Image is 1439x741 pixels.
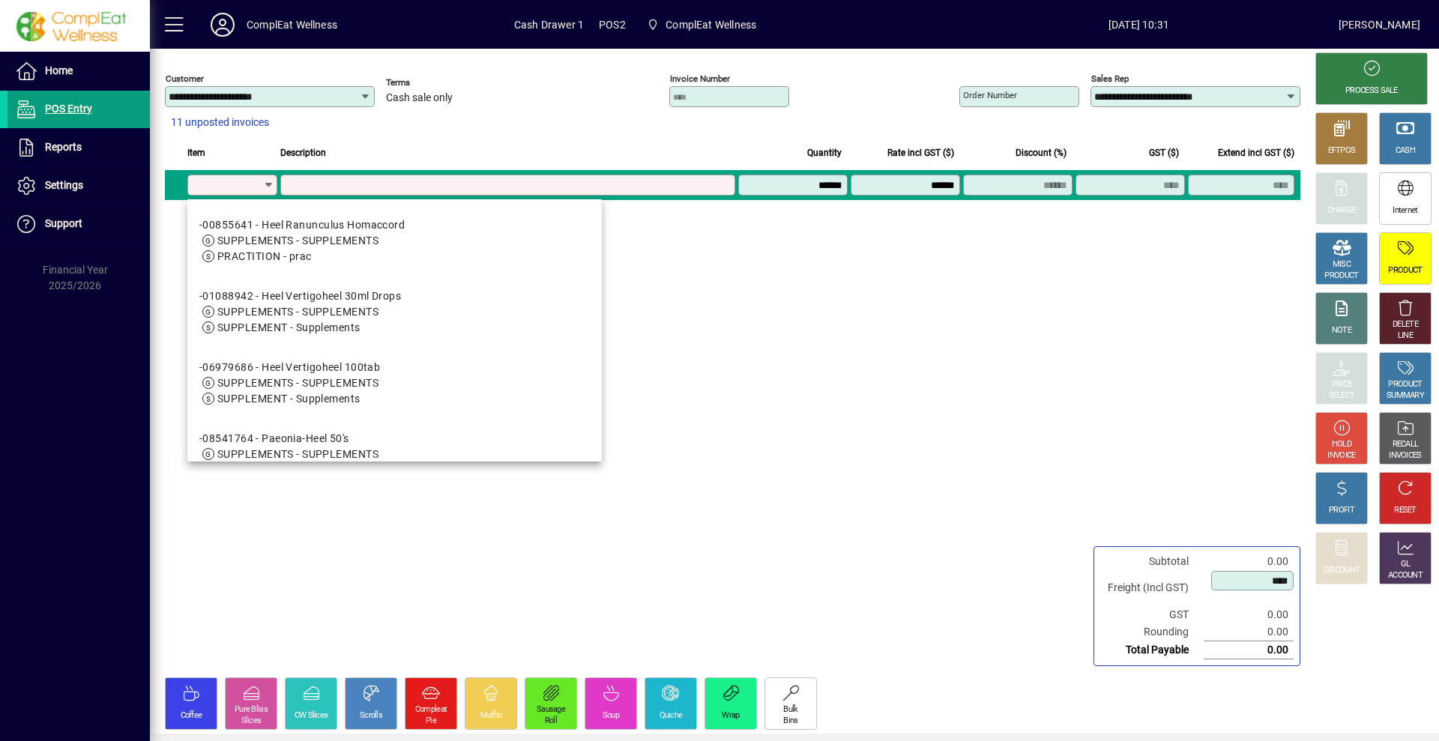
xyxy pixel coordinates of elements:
div: HOLD [1332,439,1351,450]
div: Muffin [480,710,502,722]
div: SELECT [1329,390,1355,402]
td: Subtotal [1100,553,1204,570]
mat-label: Sales rep [1091,73,1129,84]
div: Pie [426,716,436,727]
td: Total Payable [1100,641,1204,659]
div: SUMMARY [1387,390,1424,402]
span: 11 unposted invoices [171,115,269,130]
div: DISCOUNT [1324,565,1360,576]
td: Freight (Incl GST) [1100,570,1204,606]
div: NOTE [1332,325,1351,336]
button: 11 unposted invoices [165,109,275,136]
div: PRODUCT [1388,379,1422,390]
div: Sausage [537,704,565,716]
span: Home [45,64,73,76]
div: MISC [1333,259,1351,270]
span: POS2 [599,13,626,37]
mat-label: Customer [166,73,204,84]
div: RESET [1394,505,1417,516]
div: CHARGE [1327,205,1357,217]
mat-option: -00855641 - Heel Ranunculus Homaccord [187,205,602,276]
div: PRICE [1332,379,1352,390]
span: ComplEat Wellness [666,13,756,37]
a: Home [7,52,150,90]
span: Extend incl GST ($) [1218,145,1294,161]
button: Profile [199,11,247,38]
span: SUPPLEMENTS - SUPPLEMENTS [217,235,378,247]
div: Bulk [783,704,797,716]
td: 0.00 [1204,553,1294,570]
mat-option: -06979686 - Heel Vertigoheel 100tab [187,348,602,419]
div: Slices [241,716,262,727]
span: SUPPLEMENT - Supplements [217,321,360,333]
div: -08541764 - Paeonia-Heel 50's [199,431,378,447]
div: INVOICES [1389,450,1421,462]
div: PRODUCT [1324,270,1358,282]
div: -06979686 - Heel Vertigoheel 100tab [199,360,380,375]
span: Settings [45,179,83,191]
div: Internet [1393,205,1417,217]
span: ComplEat Wellness [641,11,762,38]
span: Reports [45,141,82,153]
td: 0.00 [1204,606,1294,623]
span: Terms [386,78,476,88]
mat-option: -08541764 - Paeonia-Heel 50's [187,419,602,490]
span: Cash Drawer 1 [514,13,584,37]
mat-label: Order number [963,90,1017,100]
div: EFTPOS [1328,145,1356,157]
span: Quantity [807,145,842,161]
div: ACCOUNT [1388,570,1423,581]
div: -01088942 - Heel Vertigoheel 30ml Drops [199,288,401,304]
div: INVOICE [1327,450,1355,462]
div: Soup [603,710,619,722]
span: [DATE] 10:31 [939,13,1339,37]
div: -00855641 - Heel Ranunculus Homaccord [199,217,405,233]
td: 0.00 [1204,623,1294,641]
span: SUPPLEMENTS - SUPPLEMENTS [217,448,378,460]
div: Quiche [660,710,683,722]
div: Scrolls [360,710,382,722]
td: GST [1100,606,1204,623]
span: POS Entry [45,103,92,115]
div: LINE [1398,330,1413,342]
span: Support [45,217,82,229]
div: Coffee [181,710,202,722]
div: Roll [545,716,557,727]
span: Discount (%) [1016,145,1067,161]
div: ComplEat Wellness [247,13,337,37]
div: Bins [783,716,797,727]
mat-label: Invoice number [670,73,730,84]
span: PRACTITION - prac [217,250,311,262]
div: RECALL [1393,439,1419,450]
div: Wrap [722,710,739,722]
div: [PERSON_NAME] [1339,13,1420,37]
div: CASH [1396,145,1415,157]
mat-option: -01088942 - Heel Vertigoheel 30ml Drops [187,276,602,348]
span: SUPPLEMENT - Supplements [217,393,360,405]
a: Settings [7,167,150,205]
span: SUPPLEMENTS - SUPPLEMENTS [217,377,378,389]
div: CW Slices [295,710,328,722]
span: Cash sale only [386,92,453,104]
div: Pure Bliss [235,704,268,716]
a: Reports [7,129,150,166]
span: Item [187,145,205,161]
div: PROFIT [1329,505,1354,516]
span: Rate incl GST ($) [887,145,954,161]
span: SUPPLEMENTS - SUPPLEMENTS [217,306,378,318]
div: GL [1401,559,1411,570]
div: DELETE [1393,319,1418,330]
td: Rounding [1100,623,1204,641]
a: Support [7,205,150,243]
div: Compleat [415,704,447,716]
span: Description [280,145,326,161]
span: GST ($) [1149,145,1179,161]
td: 0.00 [1204,641,1294,659]
div: PROCESS SALE [1345,85,1398,97]
div: PRODUCT [1388,265,1422,276]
